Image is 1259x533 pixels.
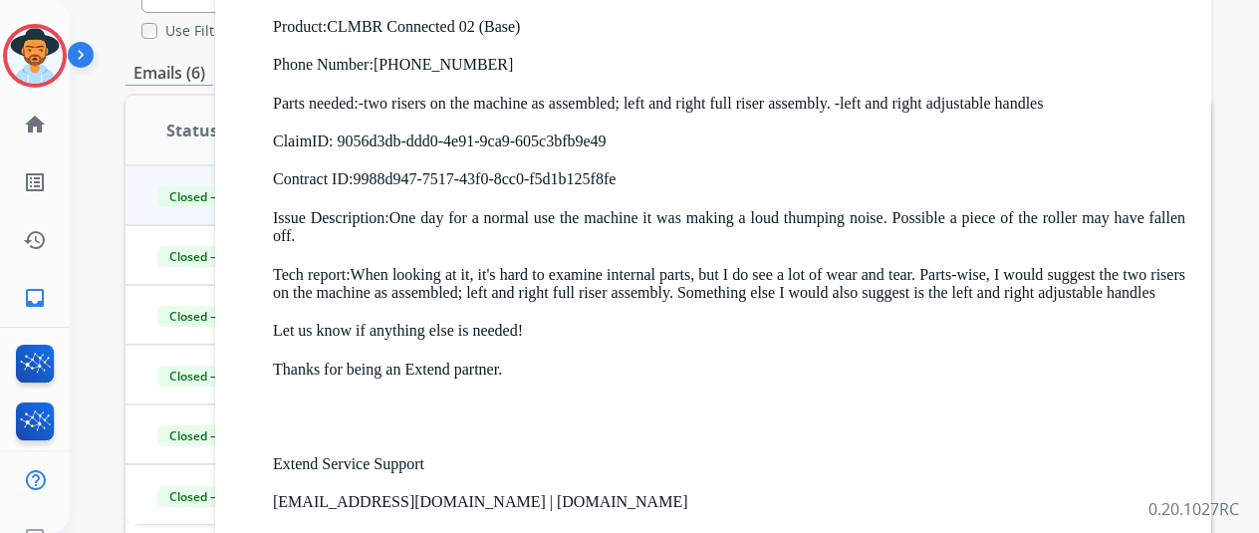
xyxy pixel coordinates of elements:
mat-icon: inbox [23,286,47,310]
p: Extend Service Support [273,455,1185,473]
span: Closed – Solved [157,486,268,507]
span: Closed – Solved [157,366,268,387]
p: [EMAIL_ADDRESS][DOMAIN_NAME] | [DOMAIN_NAME] [273,493,1185,511]
label: Use Filters In Search [165,21,302,41]
p: Let us know if anything else is needed! [273,322,1185,340]
p: Phone Number:[PHONE_NUMBER] [273,56,1185,74]
p: 0.20.1027RC [1148,497,1239,521]
mat-icon: history [23,228,47,252]
p: Thanks for being an Extend partner. [273,361,1185,379]
p: Tech report:When looking at it, it's hard to examine internal parts, but I do see a lot of wear a... [273,266,1185,303]
mat-icon: home [23,113,47,136]
span: Closed – Solved [157,425,268,446]
span: Closed – Solved [157,186,268,207]
img: avatar [7,28,63,84]
mat-icon: list_alt [23,170,47,194]
p: Emails (6) [126,61,213,86]
span: Status [166,119,218,142]
p: Contract ID:9988d947-7517-43f0-8cc0-f5d1b125f8fe [273,170,1185,188]
p: Issue Description:One day for a normal use the machine it was making a loud thumping noise. Possi... [273,209,1185,246]
p: Product:CLMBR Connected 02 (Base) [273,18,1185,36]
span: Closed – Solved [157,246,268,267]
span: Closed – Solved [157,306,268,327]
p: Parts needed:-two risers on the machine as assembled; left and right full riser assembly. -left a... [273,95,1185,113]
p: ClaimID: 9056d3db-ddd0-4e91-9ca9-605c3bfb9e49 [273,133,1185,150]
